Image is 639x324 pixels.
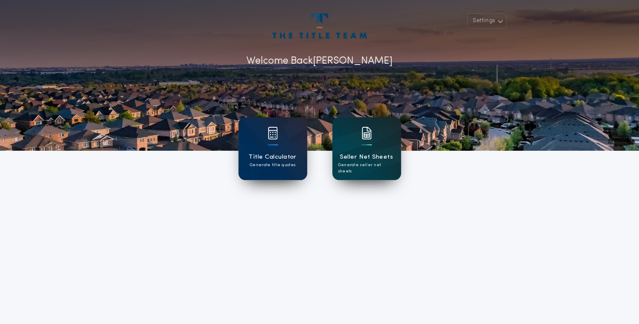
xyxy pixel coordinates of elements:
p: Generate seller net sheets [338,162,395,175]
img: card icon [362,127,372,139]
p: Generate title quotes [250,162,295,168]
a: card iconSeller Net SheetsGenerate seller net sheets [332,117,401,180]
h1: Title Calculator [248,152,296,162]
button: Settings [467,13,507,28]
p: Welcome Back [PERSON_NAME] [246,54,393,69]
img: account-logo [272,13,366,39]
img: card icon [268,127,278,139]
a: card iconTitle CalculatorGenerate title quotes [238,117,307,180]
h1: Seller Net Sheets [340,152,393,162]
